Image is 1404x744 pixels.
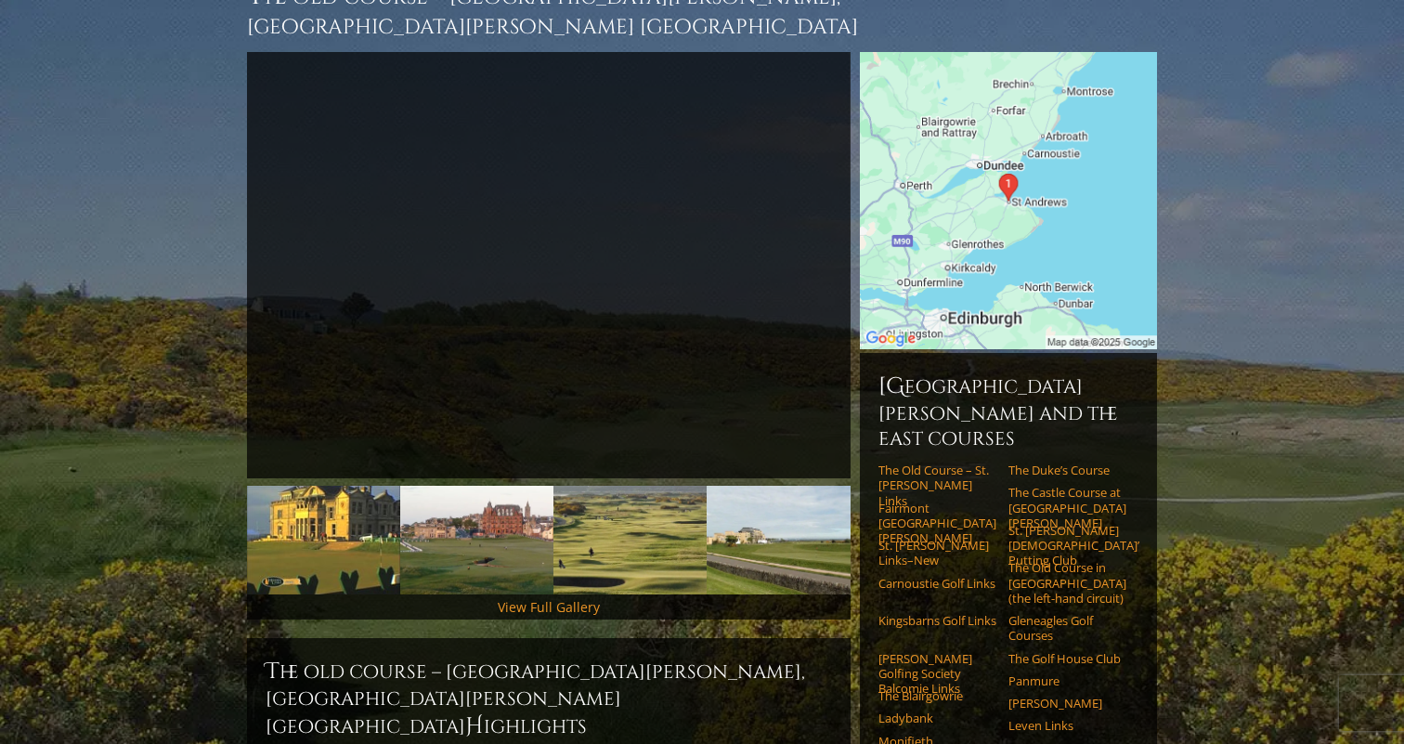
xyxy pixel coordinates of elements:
a: [PERSON_NAME] Golfing Society Balcomie Links [878,651,996,697]
a: The Castle Course at [GEOGRAPHIC_DATA][PERSON_NAME] [1008,485,1126,530]
a: Leven Links [1008,718,1126,733]
a: Panmure [1008,673,1126,688]
a: Ladybank [878,711,996,725]
a: St. [PERSON_NAME] [DEMOGRAPHIC_DATA]’ Putting Club [1008,523,1126,568]
span: H [465,711,484,741]
h6: [GEOGRAPHIC_DATA][PERSON_NAME] and the East Courses [878,372,1138,451]
a: Carnoustie Golf Links [878,576,996,591]
a: The Blairgowrie [878,688,996,703]
a: Kingsbarns Golf Links [878,613,996,628]
a: [PERSON_NAME] [1008,696,1126,711]
a: The Duke’s Course [1008,463,1126,477]
a: The Old Course – St. [PERSON_NAME] Links [878,463,996,508]
h2: The Old Course – [GEOGRAPHIC_DATA][PERSON_NAME], [GEOGRAPHIC_DATA][PERSON_NAME] [GEOGRAPHIC_DATA]... [266,657,832,741]
a: View Full Gallery [498,598,600,616]
a: St. [PERSON_NAME] Links–New [878,538,996,568]
a: The Old Course in [GEOGRAPHIC_DATA] (the left-hand circuit) [1008,560,1126,606]
img: Google Map of St Andrews Links, St Andrews, United Kingdom [860,52,1157,349]
a: The Golf House Club [1008,651,1126,666]
a: Gleneagles Golf Courses [1008,613,1126,644]
a: Fairmont [GEOGRAPHIC_DATA][PERSON_NAME] [878,501,996,546]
